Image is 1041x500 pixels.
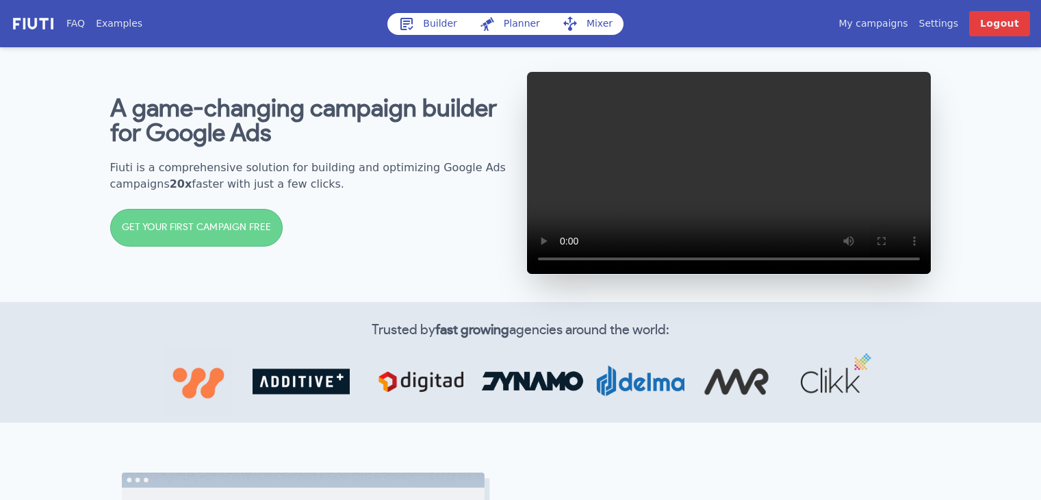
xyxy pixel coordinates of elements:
h2: Fiuti is a comprehensive solution for building and optimizing Google Ads campaigns faster with ju... [110,160,515,192]
b: fast growing [435,323,509,337]
a: Logout [969,11,1030,36]
img: abf0a6e.png [240,355,363,408]
img: f731f27.png [11,16,55,32]
img: b8f48c0.jpg [164,347,233,416]
a: Planner [468,13,551,35]
a: Builder [387,13,468,35]
img: 7aba02c.png [363,353,479,411]
img: 5680c82.png [784,349,877,414]
a: Examples [96,16,142,31]
h2: Trusted by agencies around the world: [127,320,915,340]
img: d3352e4.png [593,364,689,398]
img: cb4d2d3.png [689,349,784,413]
a: Mixer [551,13,624,35]
a: GET YOUR FIRST CAMPAIGN FREE [110,209,283,247]
a: FAQ [66,16,85,31]
a: Settings [919,16,958,31]
b: 20x [170,177,192,190]
img: 83c4e68.jpg [482,371,584,392]
a: My campaigns [838,16,908,31]
b: A game-changing campaign builder for Google Ads [110,97,497,146]
video: Google Ads SKAG tool video [526,71,931,275]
